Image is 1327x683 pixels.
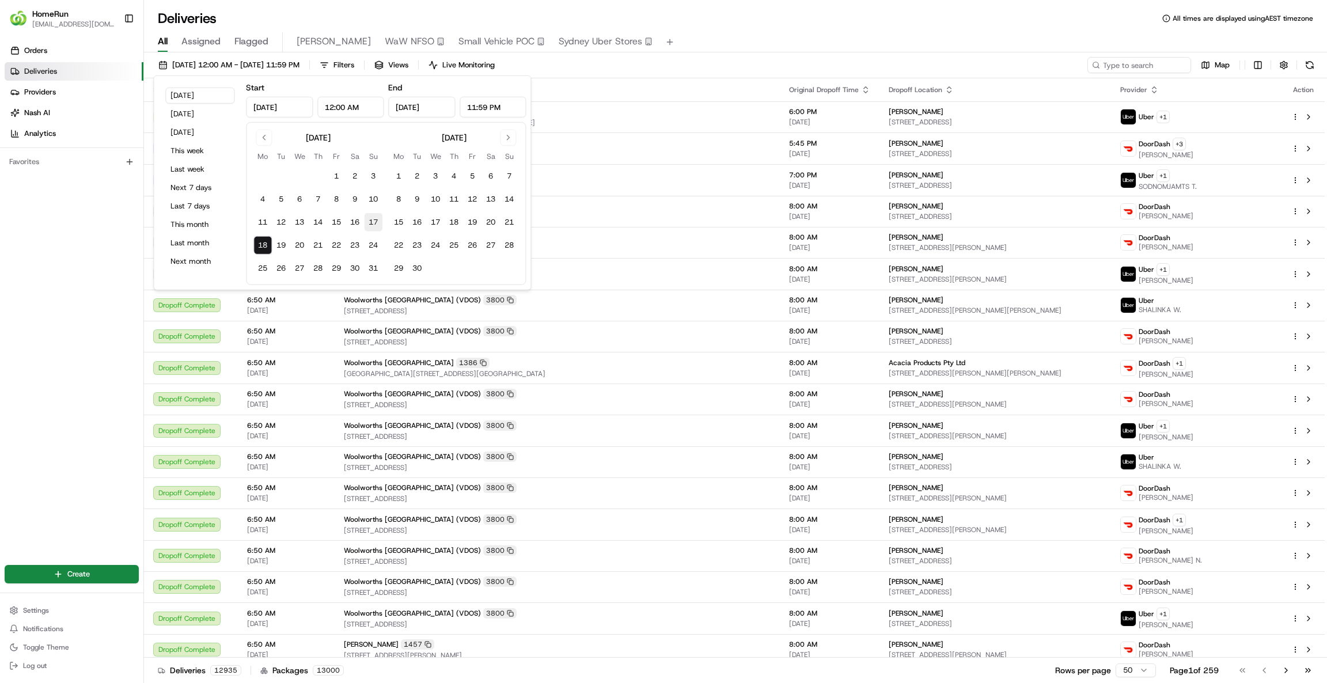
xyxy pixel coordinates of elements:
[889,525,1102,534] span: [STREET_ADDRESS][PERSON_NAME]
[309,259,327,278] button: 28
[481,150,500,162] th: Saturday
[165,124,234,141] button: [DATE]
[247,389,325,399] span: 6:50 AM
[889,149,1102,158] span: [STREET_ADDRESS]
[889,202,943,211] span: [PERSON_NAME]
[247,306,325,315] span: [DATE]
[408,213,426,232] button: 16
[344,432,771,441] span: [STREET_ADDRESS]
[463,150,481,162] th: Friday
[344,452,481,461] span: Woolworths [GEOGRAPHIC_DATA] (VDOS)
[5,124,143,143] a: Analytics
[1173,138,1186,150] button: +3
[389,150,408,162] th: Monday
[5,5,119,32] button: HomeRunHomeRun[EMAIL_ADDRESS][DOMAIN_NAME]
[1139,359,1170,368] span: DoorDash
[483,389,517,399] div: 3800
[1139,399,1193,408] span: [PERSON_NAME]
[1120,85,1147,94] span: Provider
[344,150,771,159] span: [STREET_ADDRESS]
[789,85,859,94] span: Original Dropoff Time
[889,337,1102,346] span: [STREET_ADDRESS]
[889,295,943,305] span: [PERSON_NAME]
[247,483,325,492] span: 6:50 AM
[1139,336,1193,346] span: [PERSON_NAME]
[346,167,364,185] button: 2
[5,83,143,101] a: Providers
[445,236,463,255] button: 25
[272,236,290,255] button: 19
[889,107,943,116] span: [PERSON_NAME]
[272,190,290,208] button: 5
[290,259,309,278] button: 27
[460,97,526,117] input: Time
[309,213,327,232] button: 14
[1173,14,1313,23] span: All times are displayed using AEST timezone
[1121,517,1136,532] img: doordash_logo_v2.png
[364,259,382,278] button: 31
[889,494,1102,503] span: [STREET_ADDRESS][PERSON_NAME]
[889,117,1102,127] span: [STREET_ADDRESS]
[346,213,364,232] button: 16
[445,213,463,232] button: 18
[1139,112,1154,122] span: Uber
[483,295,517,305] div: 3800
[789,515,870,524] span: 8:00 AM
[1173,514,1186,526] button: +1
[32,20,115,29] button: [EMAIL_ADDRESS][DOMAIN_NAME]
[445,190,463,208] button: 11
[789,494,870,503] span: [DATE]
[1121,548,1136,563] img: doordash_logo_v2.png
[327,259,346,278] button: 29
[389,213,408,232] button: 15
[5,639,139,655] button: Toggle Theme
[1291,85,1315,94] div: Action
[442,132,467,143] div: [DATE]
[483,514,517,525] div: 3800
[1139,432,1193,442] span: [PERSON_NAME]
[1121,267,1136,282] img: uber-new-logo.jpeg
[181,35,221,48] span: Assigned
[344,181,771,191] span: [STREET_ADDRESS]
[247,295,325,305] span: 6:50 AM
[23,606,49,615] span: Settings
[306,132,331,143] div: [DATE]
[456,358,490,368] div: 1386
[483,451,517,462] div: 3800
[388,97,455,117] input: Date
[789,327,870,336] span: 8:00 AM
[1121,485,1136,500] img: doordash_logo_v2.png
[344,244,771,253] span: [STREET_ADDRESS]
[1121,611,1136,626] img: uber-new-logo.jpeg
[789,117,870,127] span: [DATE]
[247,515,325,524] span: 6:50 AM
[1157,263,1170,276] button: +1
[458,35,534,48] span: Small Vehicle POC
[1121,141,1136,156] img: doordash_logo_v2.png
[344,389,481,399] span: Woolworths [GEOGRAPHIC_DATA] (VDOS)
[309,190,327,208] button: 7
[1139,171,1154,180] span: Uber
[1139,242,1193,252] span: [PERSON_NAME]
[889,275,1102,284] span: [STREET_ADDRESS][PERSON_NAME]
[24,66,57,77] span: Deliveries
[423,57,500,73] button: Live Monitoring
[344,400,771,409] span: [STREET_ADDRESS]
[314,57,359,73] button: Filters
[442,60,495,70] span: Live Monitoring
[789,337,870,346] span: [DATE]
[408,236,426,255] button: 23
[789,400,870,409] span: [DATE]
[1121,204,1136,219] img: doordash_logo_v2.png
[408,190,426,208] button: 9
[24,87,56,97] span: Providers
[1121,235,1136,250] img: doordash_logo_v2.png
[1139,370,1193,379] span: [PERSON_NAME]
[247,369,325,378] span: [DATE]
[889,358,965,367] span: Acacia Products Pty Ltd
[463,213,481,232] button: 19
[247,452,325,461] span: 6:50 AM
[389,259,408,278] button: 29
[5,621,139,637] button: Notifications
[1139,296,1154,305] span: Uber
